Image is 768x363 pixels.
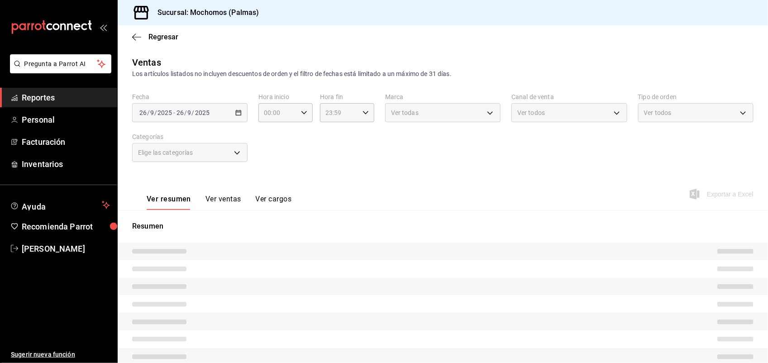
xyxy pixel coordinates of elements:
[22,200,98,210] span: Ayuda
[176,109,184,116] input: --
[150,109,154,116] input: --
[22,91,110,104] span: Reportes
[173,109,175,116] span: -
[147,109,150,116] span: /
[320,94,374,100] label: Hora fin
[184,109,187,116] span: /
[22,158,110,170] span: Inventarios
[147,195,291,210] div: navigation tabs
[157,109,172,116] input: ----
[147,195,191,210] button: Ver resumen
[132,221,754,232] p: Resumen
[10,54,111,73] button: Pregunta a Parrot AI
[638,94,754,100] label: Tipo de orden
[132,69,754,79] div: Los artículos listados no incluyen descuentos de orden y el filtro de fechas está limitado a un m...
[22,136,110,148] span: Facturación
[138,148,193,157] span: Elige las categorías
[132,134,248,140] label: Categorías
[11,350,110,359] span: Sugerir nueva función
[205,195,241,210] button: Ver ventas
[6,66,111,75] a: Pregunta a Parrot AI
[139,109,147,116] input: --
[100,24,107,31] button: open_drawer_menu
[195,109,210,116] input: ----
[511,94,627,100] label: Canal de venta
[154,109,157,116] span: /
[132,56,161,69] div: Ventas
[192,109,195,116] span: /
[22,243,110,255] span: [PERSON_NAME]
[24,59,97,69] span: Pregunta a Parrot AI
[644,108,672,117] span: Ver todos
[132,33,178,41] button: Regresar
[258,94,313,100] label: Hora inicio
[150,7,259,18] h3: Sucursal: Mochomos (Palmas)
[148,33,178,41] span: Regresar
[517,108,545,117] span: Ver todos
[132,94,248,100] label: Fecha
[22,114,110,126] span: Personal
[22,220,110,233] span: Recomienda Parrot
[187,109,192,116] input: --
[256,195,292,210] button: Ver cargos
[385,94,501,100] label: Marca
[391,108,419,117] span: Ver todas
